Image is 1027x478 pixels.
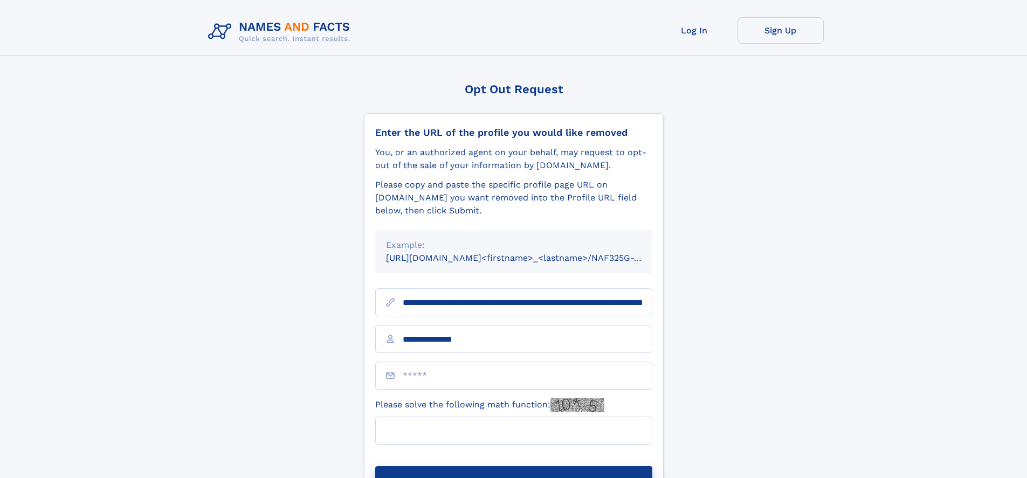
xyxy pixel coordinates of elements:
div: Opt Out Request [364,82,664,96]
img: Logo Names and Facts [204,17,359,46]
div: Example: [386,239,642,252]
a: Log In [651,17,737,44]
small: [URL][DOMAIN_NAME]<firstname>_<lastname>/NAF325G-xxxxxxxx [386,253,673,263]
div: Please copy and paste the specific profile page URL on [DOMAIN_NAME] you want removed into the Pr... [375,178,652,217]
label: Please solve the following math function: [375,398,604,412]
div: Enter the URL of the profile you would like removed [375,127,652,138]
a: Sign Up [737,17,824,44]
div: You, or an authorized agent on your behalf, may request to opt-out of the sale of your informatio... [375,146,652,172]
